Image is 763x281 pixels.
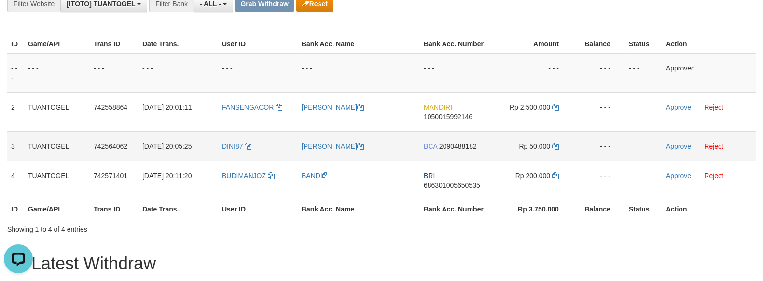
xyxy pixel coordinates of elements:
[552,142,559,150] a: Copy 50000 to clipboard
[666,103,691,111] a: Approve
[7,161,24,200] td: 4
[625,53,662,93] td: - - -
[94,142,127,150] span: 742564062
[7,92,24,131] td: 2
[552,172,559,180] a: Copy 200000 to clipboard
[94,172,127,180] span: 742571401
[222,172,266,180] span: BUDIMANJOZ
[495,35,573,53] th: Amount
[142,142,192,150] span: [DATE] 20:05:25
[573,161,625,200] td: - - -
[302,103,364,111] a: [PERSON_NAME]
[420,200,495,218] th: Bank Acc. Number
[24,53,90,93] td: - - -
[704,103,723,111] a: Reject
[7,254,756,273] h1: 15 Latest Withdraw
[7,221,311,234] div: Showing 1 to 4 of 4 entries
[424,182,480,189] span: Copy 686301005650535 to clipboard
[666,172,691,180] a: Approve
[704,172,723,180] a: Reject
[424,142,437,150] span: BCA
[94,103,127,111] span: 742558864
[495,53,573,93] td: - - -
[7,131,24,161] td: 3
[298,35,420,53] th: Bank Acc. Name
[662,200,756,218] th: Action
[552,103,559,111] a: Copy 2500000 to clipboard
[573,53,625,93] td: - - -
[424,172,435,180] span: BRI
[24,92,90,131] td: TUANTOGEL
[495,200,573,218] th: Rp 3.750.000
[222,142,251,150] a: DINI87
[439,142,477,150] span: Copy 2090488182 to clipboard
[662,35,756,53] th: Action
[573,131,625,161] td: - - -
[222,142,243,150] span: DINI87
[139,200,218,218] th: Date Trans.
[302,142,364,150] a: [PERSON_NAME]
[573,35,625,53] th: Balance
[142,172,192,180] span: [DATE] 20:11:20
[302,172,329,180] a: BANDI
[218,53,298,93] td: - - -
[218,35,298,53] th: User ID
[515,172,550,180] span: Rp 200.000
[704,142,723,150] a: Reject
[24,131,90,161] td: TUANTOGEL
[625,200,662,218] th: Status
[90,200,139,218] th: Trans ID
[24,200,90,218] th: Game/API
[519,142,551,150] span: Rp 50.000
[4,4,33,33] button: Open LiveChat chat widget
[573,92,625,131] td: - - -
[662,53,756,93] td: Approved
[666,142,691,150] a: Approve
[298,53,420,93] td: - - -
[7,53,24,93] td: - - -
[625,35,662,53] th: Status
[24,35,90,53] th: Game/API
[424,103,452,111] span: MANDIRI
[222,172,275,180] a: BUDIMANJOZ
[218,200,298,218] th: User ID
[420,53,495,93] td: - - -
[424,113,472,121] span: Copy 1050015992146 to clipboard
[90,35,139,53] th: Trans ID
[7,35,24,53] th: ID
[298,200,420,218] th: Bank Acc. Name
[420,35,495,53] th: Bank Acc. Number
[90,53,139,93] td: - - -
[139,53,218,93] td: - - -
[139,35,218,53] th: Date Trans.
[510,103,550,111] span: Rp 2.500.000
[142,103,192,111] span: [DATE] 20:01:11
[222,103,274,111] span: FANSENGACOR
[573,200,625,218] th: Balance
[24,161,90,200] td: TUANTOGEL
[222,103,282,111] a: FANSENGACOR
[7,200,24,218] th: ID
